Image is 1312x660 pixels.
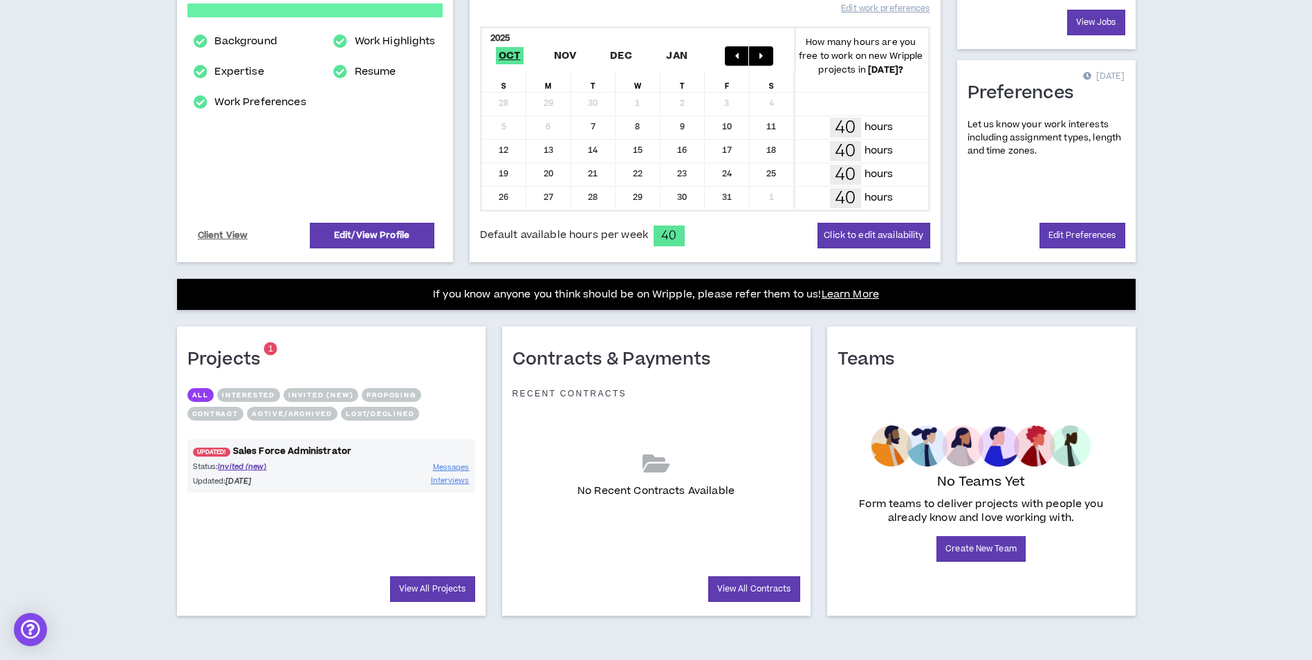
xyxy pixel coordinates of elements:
p: Form teams to deliver projects with people you already know and love working with. [843,497,1120,525]
p: hours [865,120,894,135]
p: hours [865,190,894,205]
span: Default available hours per week [480,228,648,243]
p: [DATE] [1083,70,1125,84]
p: Let us know your work interests including assignment types, length and time zones. [968,118,1125,158]
a: Resume [355,64,396,80]
button: Lost/Declined [341,407,419,421]
a: Messages [433,461,470,474]
a: View Jobs [1067,10,1125,35]
span: 1 [268,343,273,355]
a: UPDATED!Sales Force Administrator [187,445,475,458]
h1: Preferences [968,82,1084,104]
button: Click to edit availability [817,223,930,248]
span: UPDATED! [193,448,230,457]
a: View All Contracts [708,576,800,602]
a: Client View [196,223,250,248]
a: Work Preferences [214,94,306,111]
a: Learn More [822,287,879,302]
sup: 1 [264,342,277,356]
button: Contract [187,407,243,421]
div: Open Intercom Messenger [14,613,47,646]
a: Expertise [214,64,264,80]
p: Recent Contracts [512,388,627,399]
button: Active/Archived [247,407,338,421]
a: Work Highlights [355,33,436,50]
div: S [482,71,527,92]
p: Status: [193,461,331,473]
i: [DATE] [225,476,251,486]
a: Create New Team [936,536,1026,562]
b: [DATE] ? [868,64,903,76]
div: W [616,71,660,92]
span: Oct [496,47,524,64]
p: hours [865,167,894,182]
span: Jan [663,47,690,64]
span: Invited (new) [218,461,266,472]
span: Messages [433,462,470,473]
div: M [526,71,571,92]
button: All [187,388,214,402]
a: View All Projects [390,576,475,602]
span: Dec [607,47,635,64]
p: How many hours are you free to work on new Wripple projects in [794,35,928,77]
img: empty [871,425,1091,467]
span: Interviews [431,475,470,486]
p: No Recent Contracts Available [578,484,734,499]
button: Proposing [362,388,421,402]
div: T [660,71,705,92]
a: Background [214,33,277,50]
h1: Projects [187,349,271,371]
span: Nov [551,47,580,64]
p: If you know anyone you think should be on Wripple, please refer them to us! [433,286,879,303]
p: hours [865,143,894,158]
button: Interested [217,388,280,402]
p: No Teams Yet [937,473,1026,492]
h1: Teams [838,349,905,371]
a: Edit Preferences [1040,223,1125,248]
div: F [705,71,750,92]
p: Updated: [193,475,331,487]
div: S [750,71,795,92]
div: T [571,71,616,92]
button: Invited (new) [284,388,358,402]
h1: Contracts & Payments [512,349,721,371]
a: Interviews [431,474,470,487]
a: Edit/View Profile [310,223,434,248]
b: 2025 [490,32,510,44]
